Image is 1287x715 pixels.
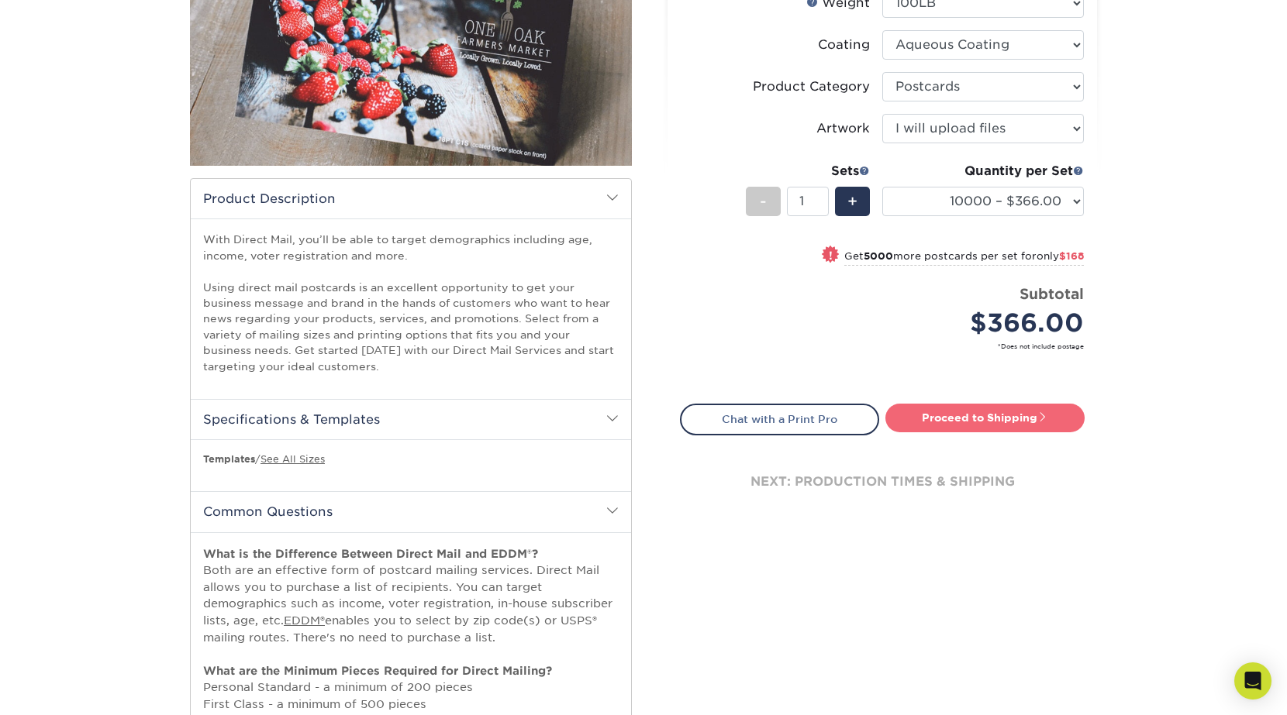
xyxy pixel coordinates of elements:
div: Quantity per Set [882,162,1084,180]
b: Templates [203,453,255,465]
div: Artwork [816,119,870,138]
small: Get more postcards per set for [844,250,1084,266]
span: + [847,190,857,213]
p: / [203,452,619,466]
div: next: production times & shipping [680,435,1085,528]
p: With Direct Mail, you’ll be able to target demographics including age, income, voter registration... [203,232,619,374]
small: *Does not include postage [692,342,1084,351]
div: Sets [746,162,870,180]
h2: Product Description [191,179,631,218]
a: See All Sizes [261,453,325,465]
a: EDDM® [284,614,325,627]
strong: What are the Minimum Pieces Required for Direct Mailing? [203,664,552,677]
strong: 5000 [864,250,893,262]
div: Coating [818,36,870,54]
div: Product Category [753,77,870,96]
span: only [1037,250,1084,262]
strong: Subtotal [1020,285,1084,302]
div: $366.00 [894,304,1084,342]
a: Chat with a Print Pro [680,404,879,435]
span: ! [829,247,833,263]
h2: Specifications & Templates [191,399,631,439]
div: Open Intercom Messenger [1234,662,1271,700]
h2: Common Questions [191,491,631,531]
span: $168 [1059,250,1084,262]
strong: What is the Difference Between Direct Mail and EDDM®? [203,547,538,560]
span: - [760,190,767,213]
a: Proceed to Shipping [885,404,1085,431]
